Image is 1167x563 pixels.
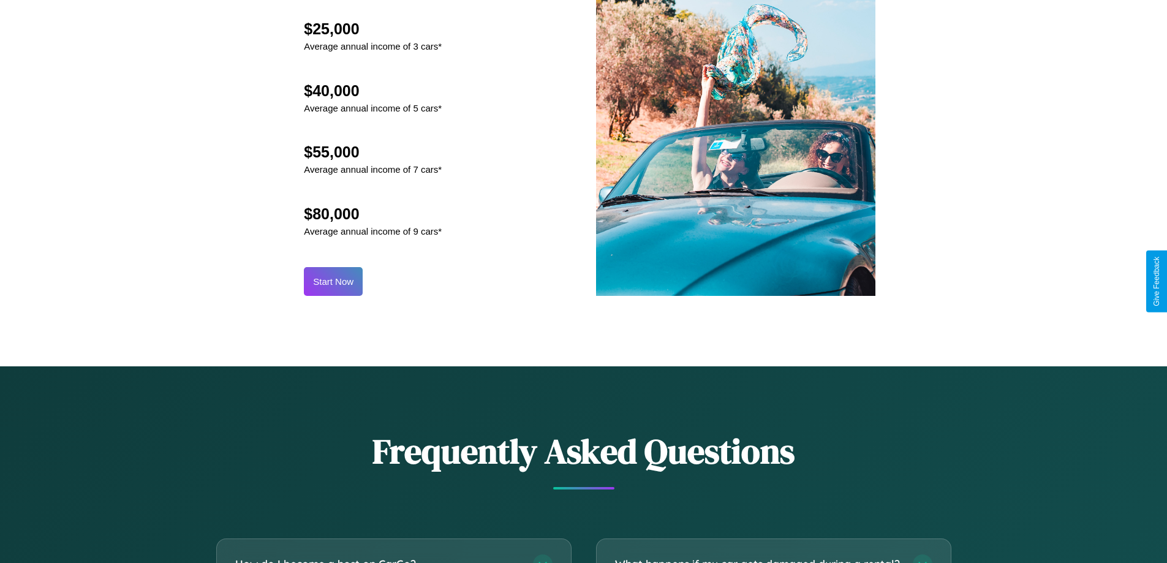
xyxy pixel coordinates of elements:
[304,143,442,161] h2: $55,000
[304,267,363,296] button: Start Now
[304,100,442,116] p: Average annual income of 5 cars*
[304,20,442,38] h2: $25,000
[304,205,442,223] h2: $80,000
[304,161,442,178] p: Average annual income of 7 cars*
[304,38,442,55] p: Average annual income of 3 cars*
[304,223,442,240] p: Average annual income of 9 cars*
[1152,257,1161,306] div: Give Feedback
[304,82,442,100] h2: $40,000
[216,428,951,475] h2: Frequently Asked Questions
